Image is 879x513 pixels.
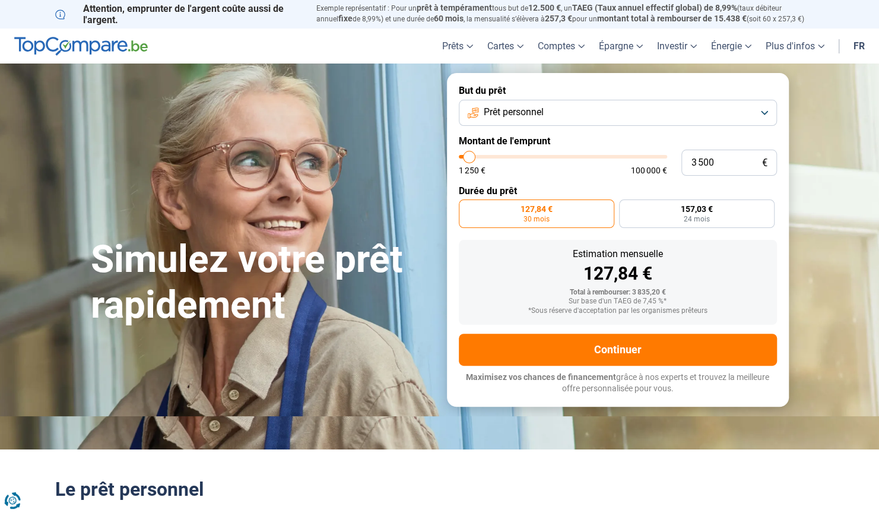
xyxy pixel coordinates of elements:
[480,28,531,64] a: Cartes
[468,265,767,283] div: 127,84 €
[468,249,767,259] div: Estimation mensuelle
[528,3,561,12] span: 12.500 €
[846,28,872,64] a: fr
[468,289,767,297] div: Total à rembourser: 3 835,20 €
[521,205,553,213] span: 127,84 €
[762,158,767,168] span: €
[545,14,572,23] span: 257,3 €
[468,297,767,306] div: Sur base d'un TAEG de 7,45 %*
[531,28,592,64] a: Comptes
[459,166,485,175] span: 1 250 €
[759,28,832,64] a: Plus d'infos
[572,3,737,12] span: TAEG (Taux annuel effectif global) de 8,99%
[459,185,777,197] label: Durée du prêt
[459,85,777,96] label: But du prêt
[459,334,777,366] button: Continuer
[466,372,616,382] span: Maximisez vos chances de financement
[704,28,759,64] a: Énergie
[592,28,650,64] a: Épargne
[631,166,667,175] span: 100 000 €
[468,307,767,315] div: *Sous réserve d'acceptation par les organismes prêteurs
[459,135,777,147] label: Montant de l'emprunt
[484,106,544,119] span: Prêt personnel
[338,14,353,23] span: fixe
[55,478,824,501] h2: Le prêt personnel
[681,205,713,213] span: 157,03 €
[435,28,480,64] a: Prêts
[55,3,302,26] p: Attention, emprunter de l'argent coûte aussi de l'argent.
[14,37,148,56] img: TopCompare
[684,216,710,223] span: 24 mois
[91,237,433,328] h1: Simulez votre prêt rapidement
[459,372,777,395] p: grâce à nos experts et trouvez la meilleure offre personnalisée pour vous.
[459,100,777,126] button: Prêt personnel
[434,14,464,23] span: 60 mois
[650,28,704,64] a: Investir
[523,216,550,223] span: 30 mois
[417,3,492,12] span: prêt à tempérament
[597,14,747,23] span: montant total à rembourser de 15.438 €
[316,3,824,24] p: Exemple représentatif : Pour un tous but de , un (taux débiteur annuel de 8,99%) et une durée de ...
